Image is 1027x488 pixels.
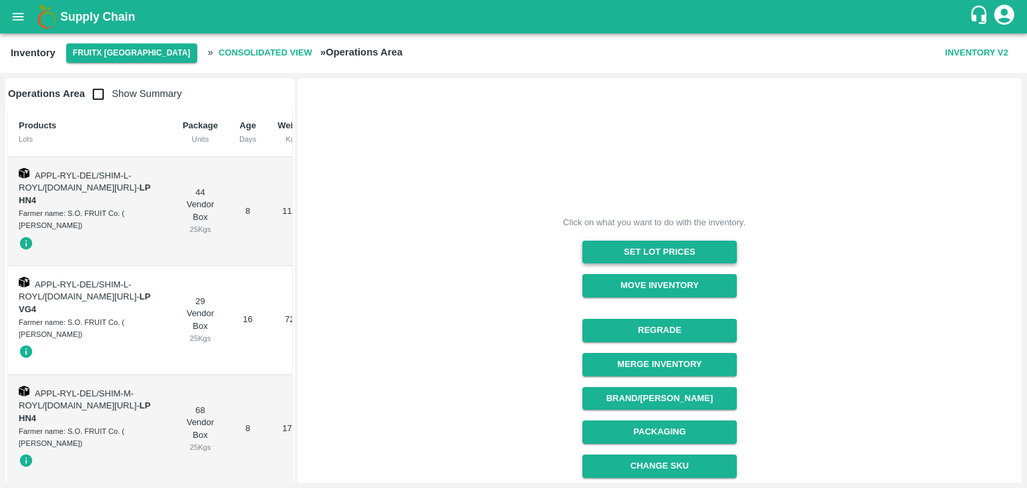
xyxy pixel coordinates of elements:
[992,3,1016,31] div: account of current user
[219,45,312,61] b: Consolidated View
[11,47,55,58] b: Inventory
[183,120,218,130] b: Package
[33,3,60,30] img: logo
[282,206,302,216] span: 1100
[19,182,150,205] span: -
[320,47,403,57] b: » Operations Area
[239,120,256,130] b: Age
[208,41,403,65] h2: »
[8,88,85,99] b: Operations Area
[19,182,150,205] strong: LP HN4
[3,1,33,32] button: open drawer
[969,5,992,29] div: customer-support
[19,120,56,130] b: Products
[282,423,302,433] span: 1700
[19,400,150,423] span: -
[582,420,737,444] button: Packaging
[229,375,267,484] td: 8
[285,314,300,324] span: 725
[19,277,29,287] img: box
[85,88,182,99] span: Show Summary
[582,274,737,297] button: Move Inventory
[183,441,218,453] div: 25 Kgs
[60,7,969,26] a: Supply Chain
[940,41,1014,65] button: Inventory V2
[66,43,197,63] button: Select DC
[19,279,136,302] span: APPL-RYL-DEL/SHIM-L-ROYL/[DOMAIN_NAME][URL]
[19,425,161,450] div: Farmer name: S.O. FRUIT Co. ( [PERSON_NAME])
[582,319,737,342] button: Regrade
[277,120,306,130] b: Weight
[183,332,218,344] div: 25 Kgs
[183,223,218,235] div: 25 Kgs
[183,133,218,145] div: Units
[19,316,161,341] div: Farmer name: S.O. FRUIT Co. ( [PERSON_NAME])
[183,404,218,454] div: 68 Vendor Box
[229,266,267,375] td: 16
[563,216,746,229] div: Click on what you want to do with the inventory.
[582,455,737,478] button: Change SKU
[19,291,150,314] strong: LP VG4
[229,157,267,266] td: 8
[183,187,218,236] div: 44 Vendor Box
[60,10,135,23] b: Supply Chain
[19,168,29,178] img: box
[582,353,737,376] button: Merge Inventory
[19,388,136,411] span: APPL-RYL-DEL/SHIM-M-ROYL/[DOMAIN_NAME][URL]
[277,133,306,145] div: Kgs
[19,170,136,193] span: APPL-RYL-DEL/SHIM-L-ROYL/[DOMAIN_NAME][URL]
[582,241,737,264] button: Set Lot Prices
[19,386,29,396] img: box
[239,133,256,145] div: Days
[582,387,737,410] button: Brand/[PERSON_NAME]
[183,295,218,345] div: 29 Vendor Box
[19,207,161,232] div: Farmer name: S.O. FRUIT Co. ( [PERSON_NAME])
[19,291,150,314] span: -
[19,133,161,145] div: Lots
[19,400,150,423] strong: LP HN4
[213,41,318,65] span: Consolidated View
